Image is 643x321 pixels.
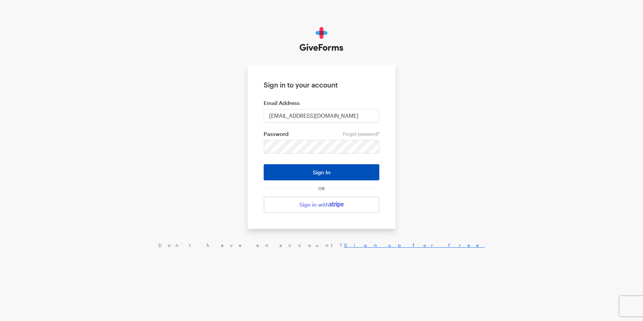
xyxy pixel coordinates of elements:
a: Sign in with [264,197,379,213]
a: Forgot password? [343,131,379,137]
span: OR [317,186,326,191]
img: stripe-07469f1003232ad58a8838275b02f7af1ac9ba95304e10fa954b414cd571f63b.svg [329,202,344,208]
button: Sign In [264,164,379,180]
label: Password [264,131,379,137]
h1: Sign in to your account [264,81,379,89]
div: Don’t have an account? [7,242,636,248]
label: Email Address [264,100,379,106]
a: Sign up for free [344,242,485,248]
img: GiveForms [300,27,344,51]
